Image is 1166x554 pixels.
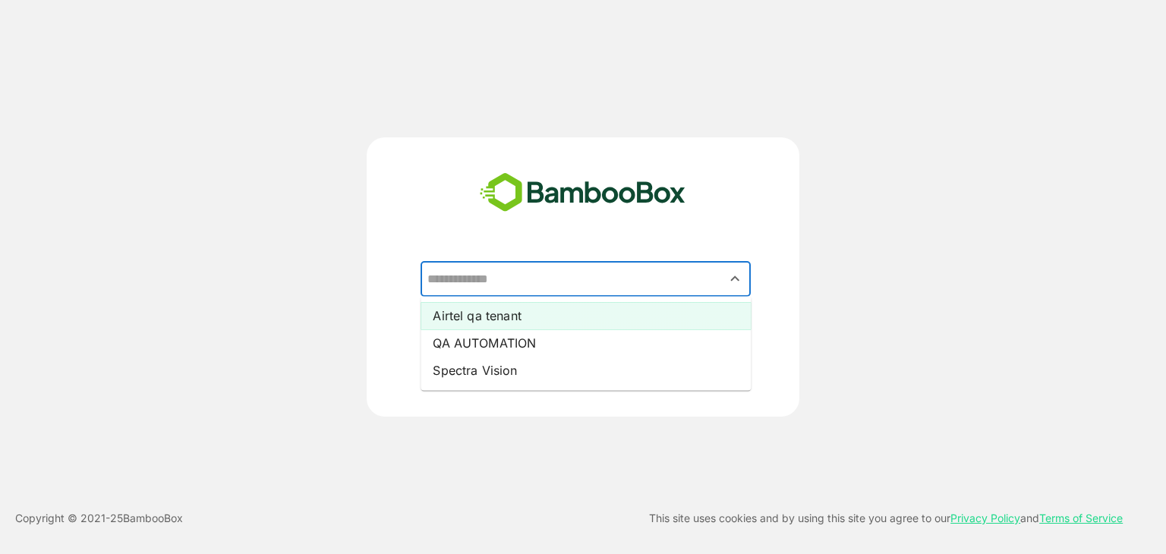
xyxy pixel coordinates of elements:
[1039,512,1123,524] a: Terms of Service
[471,168,694,218] img: bamboobox
[725,269,745,289] button: Close
[15,509,183,527] p: Copyright © 2021- 25 BambooBox
[421,329,751,357] li: QA AUTOMATION
[649,509,1123,527] p: This site uses cookies and by using this site you agree to our and
[421,357,751,384] li: Spectra Vision
[950,512,1020,524] a: Privacy Policy
[421,302,751,329] li: Airtel qa tenant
